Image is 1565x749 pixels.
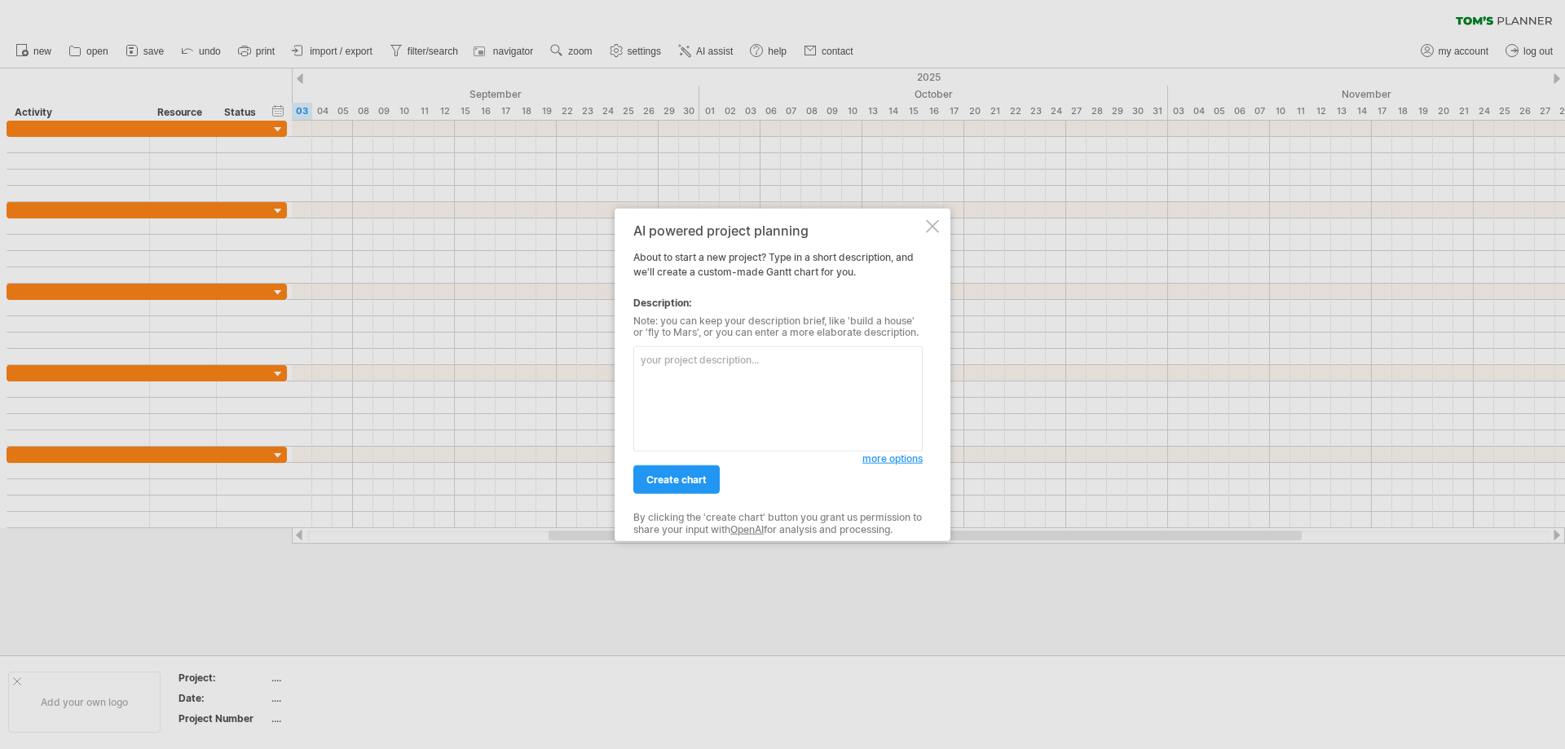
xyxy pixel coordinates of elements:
[633,512,923,535] div: By clicking the 'create chart' button you grant us permission to share your input with for analys...
[862,452,923,465] span: more options
[633,295,923,310] div: Description:
[633,315,923,338] div: Note: you can keep your description brief, like 'build a house' or 'fly to Mars', or you can ente...
[633,222,923,527] div: About to start a new project? Type in a short description, and we'll create a custom-made Gantt c...
[730,522,764,535] a: OpenAI
[862,452,923,466] a: more options
[646,474,707,486] span: create chart
[633,465,720,494] a: create chart
[633,222,923,237] div: AI powered project planning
